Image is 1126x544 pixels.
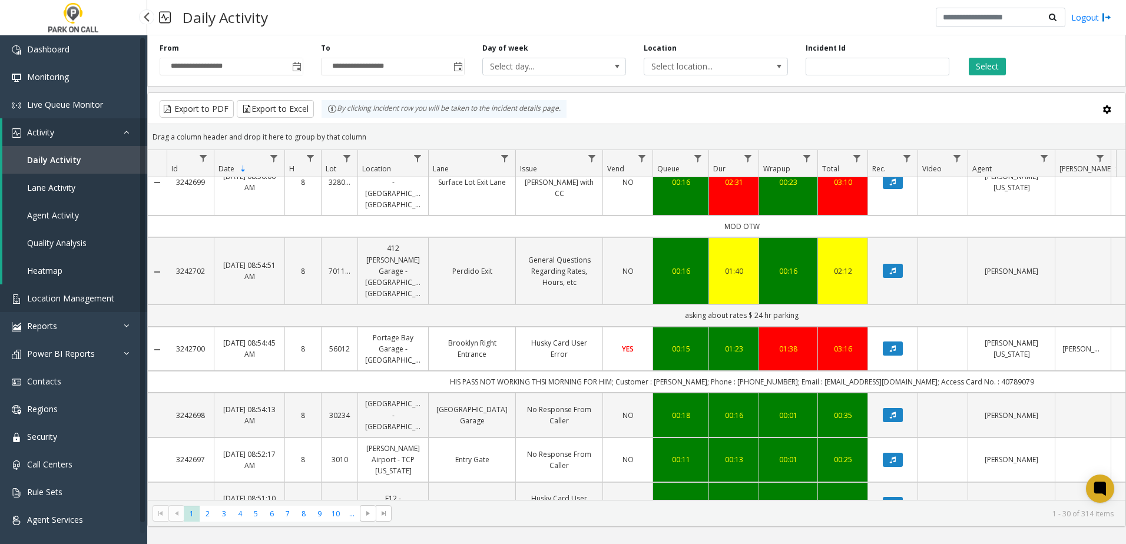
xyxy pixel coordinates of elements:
a: 00:16 [766,266,810,277]
a: [PERSON_NAME][US_STATE] [975,171,1048,193]
span: NO [622,266,634,276]
span: Page 11 [344,506,360,522]
img: 'icon' [12,322,21,331]
a: NO [610,499,645,510]
a: 3242697 [174,454,207,465]
a: 00:06 [766,499,810,510]
a: 3242696 [174,499,207,510]
span: Go to the next page [360,505,376,522]
a: 3242698 [174,410,207,421]
span: Vend [607,164,624,174]
a: 01:38 [766,343,810,354]
a: [PERSON_NAME] Airport - TCP [US_STATE] [365,443,421,477]
a: 00:16 [716,410,751,421]
span: Issue [520,164,537,174]
span: Lane [433,164,449,174]
a: 8 [292,454,314,465]
a: Total Filter Menu [849,150,865,166]
div: 00:18 [660,410,701,421]
span: Agent [972,164,992,174]
span: Sortable [239,164,248,174]
a: NE Left Entry [436,499,508,510]
a: 20 [GEOGRAPHIC_DATA] - [GEOGRAPHIC_DATA] [GEOGRAPHIC_DATA] [365,154,421,210]
a: Wrapup Filter Menu [799,150,815,166]
img: 'icon' [12,73,21,82]
span: Toggle popup [451,58,464,75]
a: E12 - [GEOGRAPHIC_DATA] [365,493,421,515]
span: [PERSON_NAME] [1059,164,1113,174]
span: Rule Sets [27,486,62,497]
a: Issue Filter Menu [584,150,600,166]
div: 00:50 [716,499,751,510]
a: No Response From Caller [523,449,595,471]
img: 'icon' [12,516,21,525]
img: 'icon' [12,377,21,387]
span: Power BI Reports [27,348,95,359]
a: [GEOGRAPHIC_DATA] - [GEOGRAPHIC_DATA] [365,398,421,432]
a: 00:35 [825,410,860,421]
a: [DATE] 08:51:10 AM [221,493,277,515]
a: NO [610,177,645,188]
a: 03:10 [825,177,860,188]
div: 02:31 [716,177,751,188]
span: Location Management [27,293,114,304]
a: Location Filter Menu [410,150,426,166]
span: Activity [27,127,54,138]
a: NO [610,266,645,277]
a: 701122 [329,266,350,277]
img: infoIcon.svg [327,104,337,114]
span: Total [822,164,839,174]
a: Parker Filter Menu [1092,150,1108,166]
a: YES [610,343,645,354]
a: 3242700 [174,343,207,354]
a: 00:23 [766,177,810,188]
button: Select [969,58,1006,75]
img: 'icon' [12,460,21,470]
a: 01:06 [825,499,860,510]
div: Data table [148,150,1125,500]
div: 00:25 [825,454,860,465]
a: Date Filter Menu [266,150,282,166]
a: 00:01 [766,454,810,465]
a: Rec. Filter Menu [899,150,915,166]
a: [DATE] 08:54:45 AM [221,337,277,360]
span: Date [218,164,234,174]
a: Portage Bay Garage - [GEOGRAPHIC_DATA] [365,332,421,366]
a: 01:40 [716,266,751,277]
span: Page 1 [184,506,200,522]
a: 3242699 [174,177,207,188]
span: Toggle popup [290,58,303,75]
span: Heatmap [27,265,62,276]
a: 00:01 [766,410,810,421]
a: Collapse Details [148,178,167,187]
span: Page 10 [328,506,344,522]
a: Agent Activity [2,201,147,229]
span: Queue [657,164,680,174]
a: Quality Analysis [2,229,147,257]
a: Queue Filter Menu [690,150,706,166]
img: pageIcon [159,3,171,32]
a: 03:16 [825,343,860,354]
a: 8 [292,410,314,421]
a: 412 [PERSON_NAME] Garage - [GEOGRAPHIC_DATA] [GEOGRAPHIC_DATA] [365,243,421,299]
span: Rec. [872,164,886,174]
a: [PERSON_NAME] [975,410,1048,421]
img: 'icon' [12,45,21,55]
span: Daily Activity [27,154,81,165]
a: 00:11 [660,454,701,465]
span: Call Centers [27,459,72,470]
a: Id Filter Menu [196,150,211,166]
a: 3242702 [174,266,207,277]
span: Live Queue Monitor [27,99,103,110]
img: logout [1102,11,1111,24]
span: Page 2 [200,506,216,522]
span: Page 8 [296,506,312,522]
